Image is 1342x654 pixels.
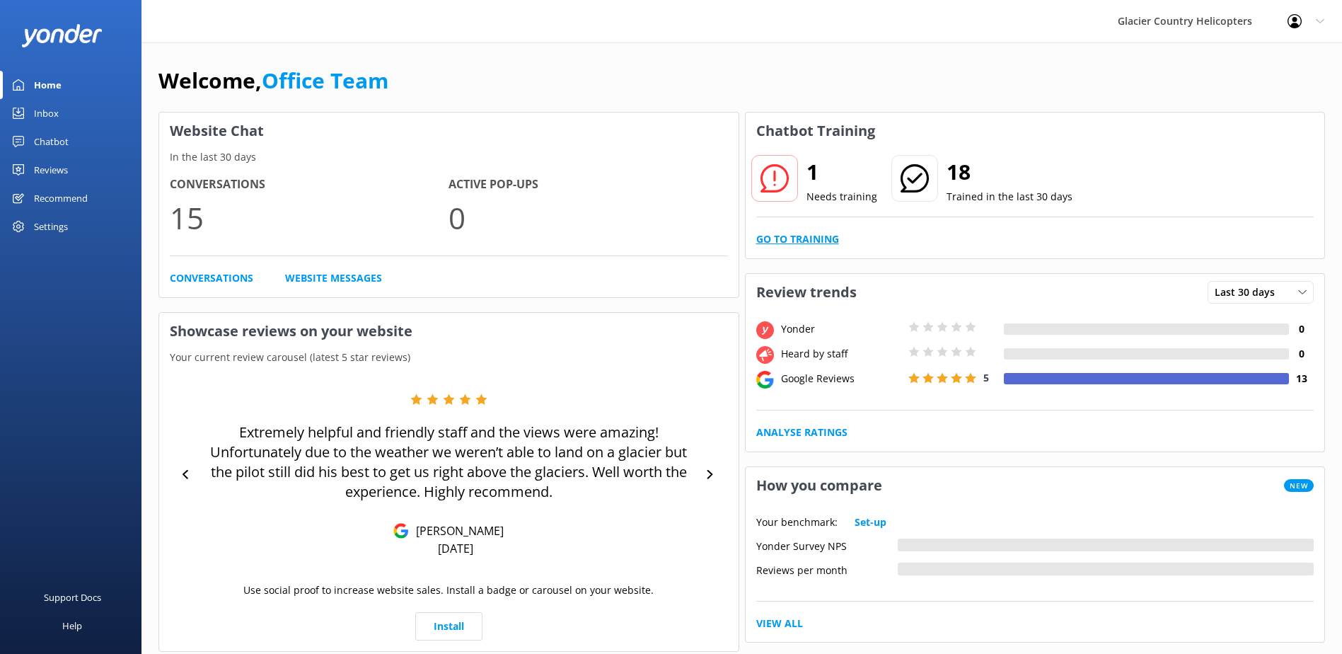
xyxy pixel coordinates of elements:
div: Yonder [777,321,905,337]
div: Reviews [34,156,68,184]
h4: 0 [1289,321,1314,337]
div: Yonder Survey NPS [756,539,898,551]
span: New [1284,479,1314,492]
p: Your current review carousel (latest 5 star reviews) [159,350,739,365]
a: Office Team [262,66,388,95]
h4: Conversations [170,176,449,194]
a: Analyse Ratings [756,425,848,440]
h3: Website Chat [159,113,739,149]
h2: 18 [947,155,1072,189]
a: Set-up [855,515,886,530]
div: Support Docs [44,583,101,612]
h4: 0 [1289,346,1314,362]
p: Trained in the last 30 days [947,189,1072,205]
p: In the last 30 days [159,149,739,165]
p: Needs training [806,189,877,205]
h4: 13 [1289,371,1314,386]
p: Use social proof to increase website sales. Install a badge or carousel on your website. [243,583,654,598]
h4: Active Pop-ups [449,176,727,194]
div: Recommend [34,184,88,212]
img: Google Reviews [393,523,409,539]
div: Settings [34,212,68,241]
p: Extremely helpful and friendly staff and the views were amazing! Unfortunately due to the weather... [198,423,700,502]
div: Chatbot [34,127,69,156]
h1: Welcome, [158,64,388,98]
div: Reviews per month [756,563,898,575]
span: 5 [983,371,989,384]
div: Google Reviews [777,371,905,386]
img: yonder-white-logo.png [21,24,103,47]
p: Your benchmark: [756,515,838,530]
a: Go to Training [756,231,839,247]
div: Home [34,71,62,99]
div: Help [62,612,82,640]
p: 15 [170,194,449,241]
h3: Showcase reviews on your website [159,313,739,350]
div: Heard by staff [777,346,905,362]
a: View All [756,616,803,631]
a: Install [415,612,482,641]
h3: Chatbot Training [746,113,886,149]
p: 0 [449,194,727,241]
p: [DATE] [438,541,473,556]
span: Last 30 days [1215,285,1283,300]
h3: How you compare [746,467,893,504]
h3: Review trends [746,274,867,311]
p: [PERSON_NAME] [409,523,504,539]
div: Inbox [34,99,59,127]
h2: 1 [806,155,877,189]
a: Conversations [170,270,253,286]
a: Website Messages [285,270,382,286]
